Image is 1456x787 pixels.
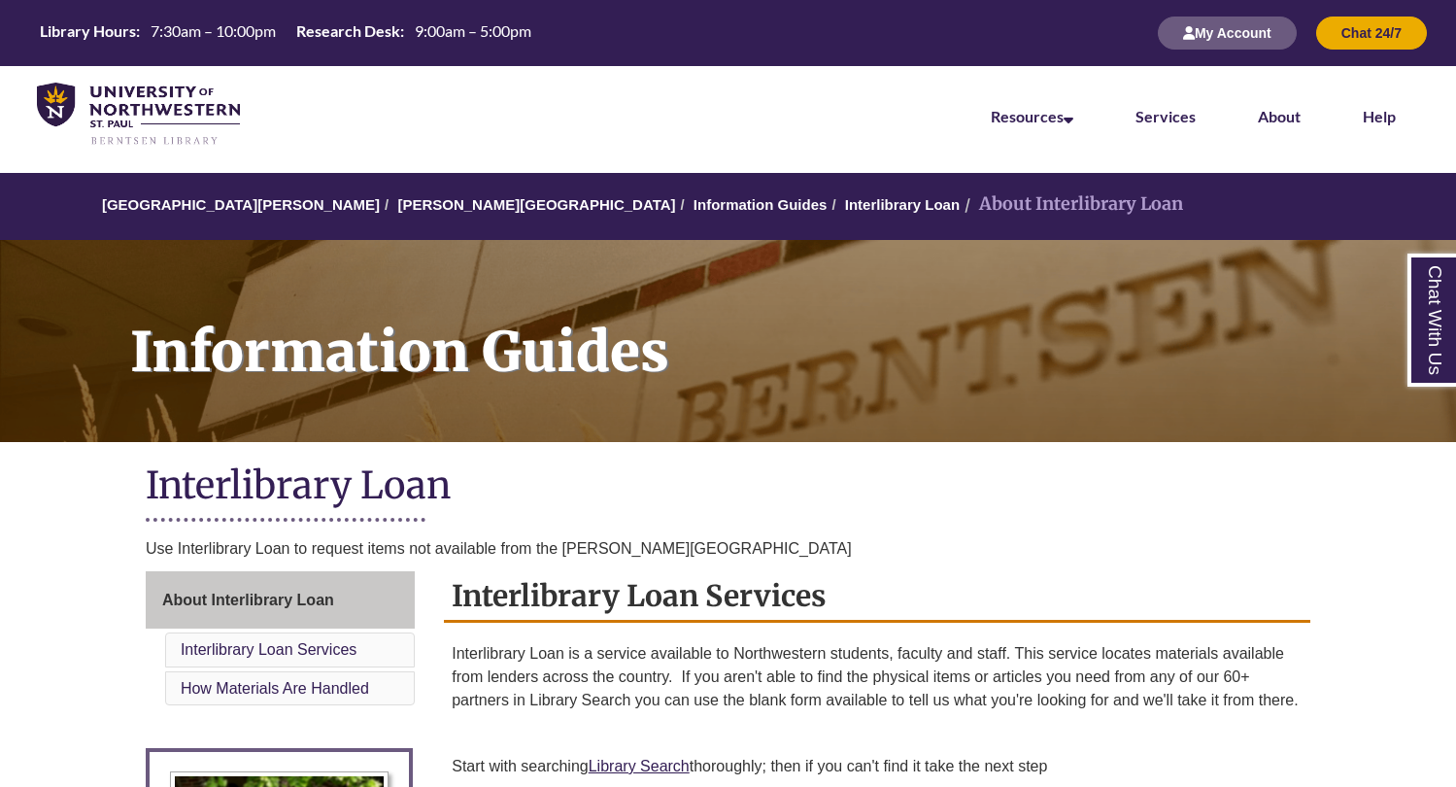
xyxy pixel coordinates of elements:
[1316,24,1427,41] a: Chat 24/7
[151,21,276,40] span: 7:30am – 10:00pm
[146,540,852,557] span: Use Interlibrary Loan to request items not available from the [PERSON_NAME][GEOGRAPHIC_DATA]
[1363,107,1396,125] a: Help
[32,20,539,45] table: Hours Today
[589,758,690,774] a: Library Search
[109,240,1456,417] h1: Information Guides
[694,196,828,213] a: Information Guides
[181,680,369,697] a: How Materials Are Handled
[397,196,675,213] a: [PERSON_NAME][GEOGRAPHIC_DATA]
[452,755,1303,778] p: Start with searching thoroughly; then if you can't find it take the next step
[146,571,415,630] a: About Interlibrary Loan
[452,642,1303,712] p: Interlibrary Loan is a service available to Northwestern students, faculty and staff. This servic...
[162,592,334,608] span: About Interlibrary Loan
[37,83,240,147] img: UNWSP Library Logo
[1158,24,1297,41] a: My Account
[960,190,1183,219] li: About Interlibrary Loan
[1135,107,1196,125] a: Services
[1258,107,1301,125] a: About
[102,196,380,213] a: [GEOGRAPHIC_DATA][PERSON_NAME]
[146,571,415,710] div: Guide Page Menu
[1316,17,1427,50] button: Chat 24/7
[181,641,356,658] a: Interlibrary Loan Services
[444,571,1310,623] h2: Interlibrary Loan Services
[1158,17,1297,50] button: My Account
[288,20,407,42] th: Research Desk:
[32,20,143,42] th: Library Hours:
[32,20,539,47] a: Hours Today
[415,21,531,40] span: 9:00am – 5:00pm
[146,462,1310,513] h1: Interlibrary Loan
[845,196,960,213] a: Interlibrary Loan
[991,107,1073,125] a: Resources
